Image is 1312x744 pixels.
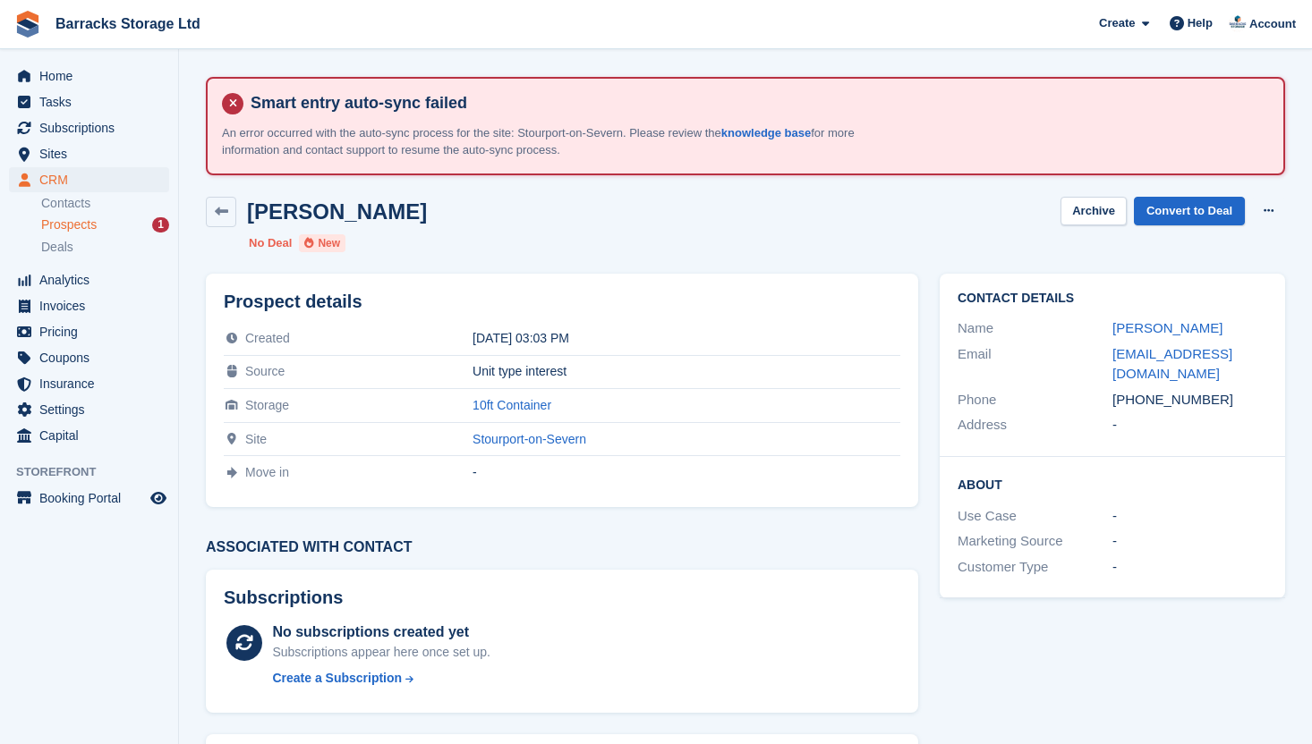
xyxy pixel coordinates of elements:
div: - [1112,415,1267,435]
li: No Deal [249,234,292,252]
span: Storefront [16,463,178,481]
a: menu [9,371,169,396]
span: Tasks [39,89,147,114]
a: menu [9,141,169,166]
a: [PERSON_NAME] [1112,320,1223,335]
div: Use Case [958,506,1112,527]
div: [DATE] 03:03 PM [473,331,900,345]
div: Create a Subscription [272,669,402,688]
span: Prospects [41,216,97,233]
h2: Subscriptions [224,588,900,608]
a: menu [9,167,169,192]
a: Prospects 1 [41,216,169,234]
span: CRM [39,167,147,192]
div: No subscriptions created yet [272,621,490,643]
a: Contacts [41,195,169,212]
a: menu [9,63,169,89]
div: Email [958,344,1112,385]
div: - [1112,531,1267,552]
span: Capital [39,423,147,448]
a: menu [9,267,169,292]
span: Home [39,63,147,89]
div: Unit type interest [473,364,900,378]
span: Subscriptions [39,115,147,140]
span: Insurance [39,371,147,396]
div: Name [958,318,1112,339]
span: Invoices [39,293,147,318]
span: Deals [41,239,73,256]
div: Customer Type [958,557,1112,578]
a: knowledge base [721,126,811,139]
h2: About [958,475,1267,493]
span: Storage [245,398,289,412]
span: Sites [39,141,147,166]
h4: Smart entry auto-sync failed [243,93,1269,114]
a: [EMAIL_ADDRESS][DOMAIN_NAME] [1112,346,1232,382]
a: menu [9,115,169,140]
span: Analytics [39,267,147,292]
span: Move in [245,465,289,479]
a: Barracks Storage Ltd [48,9,208,38]
a: menu [9,486,169,511]
a: menu [9,319,169,344]
a: menu [9,423,169,448]
span: Pricing [39,319,147,344]
span: Coupons [39,345,147,370]
div: - [1112,506,1267,527]
a: Create a Subscription [272,669,490,688]
span: Settings [39,397,147,422]
div: - [473,465,900,479]
a: Stourport-on-Severn [473,432,586,446]
div: Marketing Source [958,531,1112,552]
div: Subscriptions appear here once set up. [272,643,490,662]
img: stora-icon-8386f47178a22dfd0bd8f6a31ec36ba5ce8667c1dd55bd0f319d3a0aa187defe.svg [14,11,41,38]
a: 10ft Container [473,398,551,412]
h2: Contact Details [958,292,1267,306]
p: An error occurred with the auto-sync process for the site: Stourport-on-Severn. Please review the... [222,124,893,159]
span: Account [1249,15,1296,33]
div: Phone [958,390,1112,410]
span: Source [245,364,285,378]
span: Booking Portal [39,486,147,511]
span: Help [1188,14,1213,32]
h2: Prospect details [224,292,900,312]
span: Create [1099,14,1135,32]
div: - [1112,557,1267,578]
li: New [299,234,345,252]
img: Jack Ward [1229,14,1247,32]
a: menu [9,345,169,370]
a: Preview store [148,487,169,509]
a: Convert to Deal [1134,197,1245,226]
h3: Associated with contact [206,539,918,555]
div: Address [958,415,1112,435]
a: Deals [41,238,169,257]
h2: [PERSON_NAME] [247,199,427,224]
button: Archive [1061,197,1127,226]
div: [PHONE_NUMBER] [1112,390,1267,410]
a: menu [9,89,169,114]
div: 1 [152,217,169,232]
span: Created [245,331,290,345]
span: Site [245,432,267,446]
a: menu [9,397,169,422]
a: menu [9,293,169,318]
